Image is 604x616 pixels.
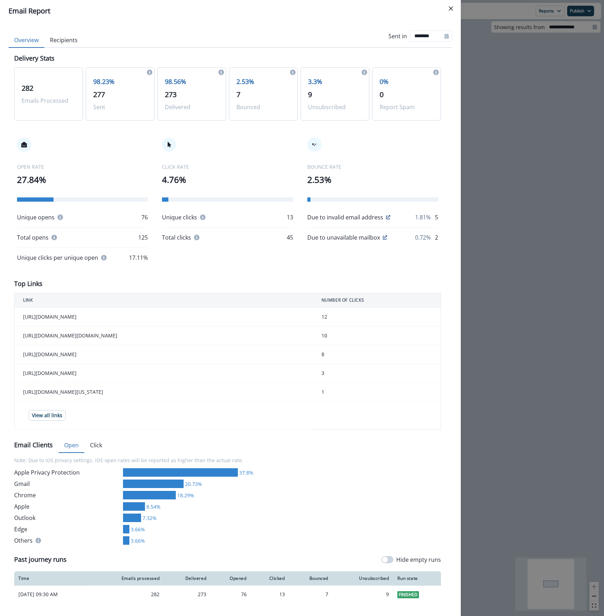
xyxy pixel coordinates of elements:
[255,591,285,598] div: 13
[17,213,55,222] p: Unique opens
[14,525,120,533] div: Edge
[236,77,290,86] p: 2.53%
[14,54,55,63] p: Delivery Stats
[14,452,441,468] p: Note: Due to iOS privacy settings, iOS open rates will be reported as higher than the actual rate.
[14,514,120,522] div: Outlook
[138,233,148,242] p: 125
[14,491,120,499] div: Chrome
[287,213,293,222] p: 13
[380,90,384,99] span: 0
[145,503,161,510] div: 8.54%
[168,576,206,581] div: Delivered
[17,253,98,262] p: Unique clicks per unique open
[93,90,105,99] span: 277
[14,468,120,477] div: Apple Privacy Protection
[176,492,194,499] div: 18.29%
[15,293,313,308] th: LINK
[14,279,43,289] p: Top Links
[14,555,67,564] p: Past journey runs
[129,253,148,262] p: 17.11%
[22,96,75,105] p: Emails Processed
[396,555,441,564] p: Hide empty runs
[14,502,120,511] div: Apple
[313,326,441,345] td: 10
[165,77,219,86] p: 98.56%
[287,233,293,242] p: 45
[238,469,253,476] div: 37.8%
[58,438,84,453] button: Open
[29,410,66,421] button: View all links
[9,6,452,16] div: Email Report
[17,173,148,186] p: 27.84%
[435,233,438,242] p: 2
[307,173,438,186] p: 2.53%
[32,413,62,419] p: View all links
[236,90,240,99] span: 7
[15,308,313,326] td: [URL][DOMAIN_NAME]
[337,576,389,581] div: Unsubscribed
[307,213,383,222] p: Due to invalid email address
[215,591,246,598] div: 76
[94,576,160,581] div: Emails processed
[380,77,434,86] p: 0%
[18,576,86,581] div: Time
[94,591,160,598] div: 282
[22,83,33,93] span: 282
[255,576,285,581] div: Clicked
[397,591,419,598] span: Finished
[293,576,328,581] div: Bounced
[293,591,328,598] div: 7
[184,480,202,488] div: 20.73%
[313,293,441,308] th: NUMBER OF CLICKS
[15,326,313,345] td: [URL][DOMAIN_NAME][DOMAIN_NAME]
[129,537,145,544] div: 3.66%
[162,173,293,186] p: 4.76%
[14,480,120,488] div: Gmail
[14,440,53,450] p: Email Clients
[15,364,313,383] td: [URL][DOMAIN_NAME]
[236,103,290,111] p: Bounced
[9,33,44,48] button: Overview
[168,591,206,598] div: 273
[165,90,177,99] span: 273
[141,213,148,222] p: 76
[397,576,437,581] div: Run state
[17,163,148,170] p: OPEN RATE
[129,526,145,533] div: 3.66%
[307,163,438,170] p: BOUNCE RATE
[445,3,457,14] button: Close
[162,233,191,242] p: Total clicks
[380,103,434,111] p: Report Spam
[308,77,362,86] p: 3.3%
[313,308,441,326] td: 12
[215,576,246,581] div: Opened
[84,438,108,453] button: Click
[435,213,438,222] p: 5
[337,591,389,598] div: 9
[15,345,313,364] td: [URL][DOMAIN_NAME]
[18,591,86,598] p: [DATE] 09:30 AM
[415,213,431,222] p: 1.81%
[308,90,312,99] span: 9
[17,233,49,242] p: Total opens
[93,103,147,111] p: Sent
[162,213,197,222] p: Unique clicks
[162,163,293,170] p: CLICK RATE
[388,32,407,40] p: Sent in
[93,77,147,86] p: 98.23%
[313,345,441,364] td: 8
[14,536,120,545] div: Others
[141,514,157,522] div: 7.32%
[44,33,83,48] button: Recipients
[313,383,441,402] td: 1
[308,103,362,111] p: Unsubscribed
[165,103,219,111] p: Delivered
[15,383,313,402] td: [URL][DOMAIN_NAME][US_STATE]
[415,233,431,242] p: 0.72%
[307,233,380,242] p: Due to unavailable mailbox
[313,364,441,383] td: 3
